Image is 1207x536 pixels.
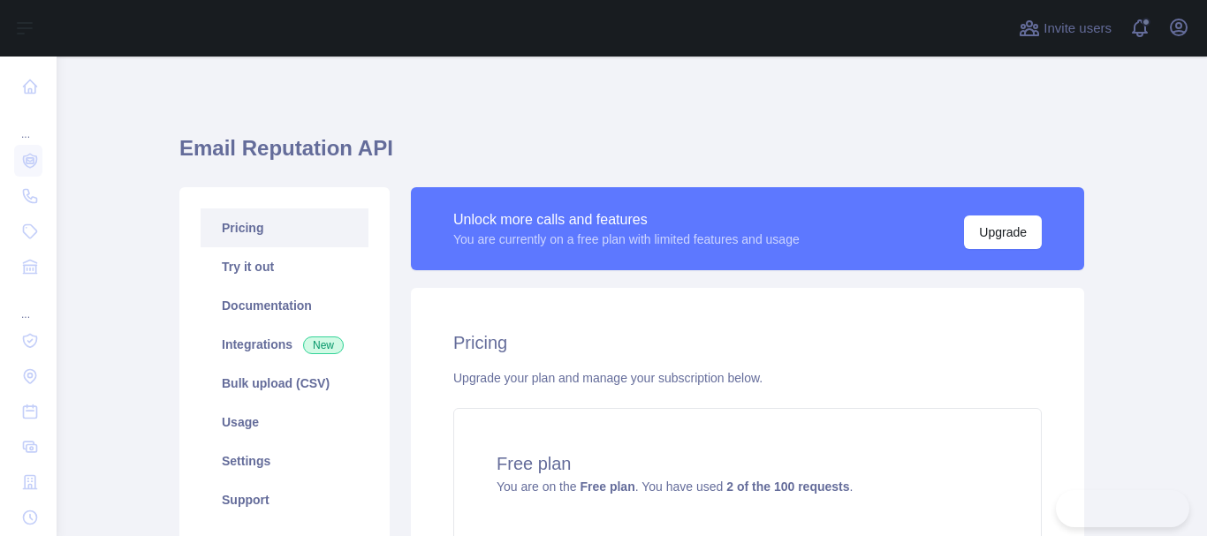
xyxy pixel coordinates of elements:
[14,286,42,321] div: ...
[179,134,1084,177] h1: Email Reputation API
[201,325,368,364] a: Integrations New
[453,230,800,248] div: You are currently on a free plan with limited features and usage
[201,442,368,480] a: Settings
[1015,14,1115,42] button: Invite users
[964,215,1042,249] button: Upgrade
[453,369,1042,387] div: Upgrade your plan and manage your subscription below.
[201,364,368,403] a: Bulk upload (CSV)
[201,247,368,286] a: Try it out
[201,403,368,442] a: Usage
[201,286,368,325] a: Documentation
[453,209,800,230] div: Unlock more calls and features
[201,208,368,247] a: Pricing
[497,479,853,494] span: You are on the . You have used .
[303,336,344,354] span: New
[726,479,849,494] strong: 2 of the 100 requests
[497,451,998,476] h4: Free plan
[453,330,1042,355] h2: Pricing
[201,480,368,519] a: Support
[14,106,42,141] div: ...
[1056,490,1189,527] iframe: Toggle Customer Support
[1044,19,1112,39] span: Invite users
[580,479,634,494] strong: Free plan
